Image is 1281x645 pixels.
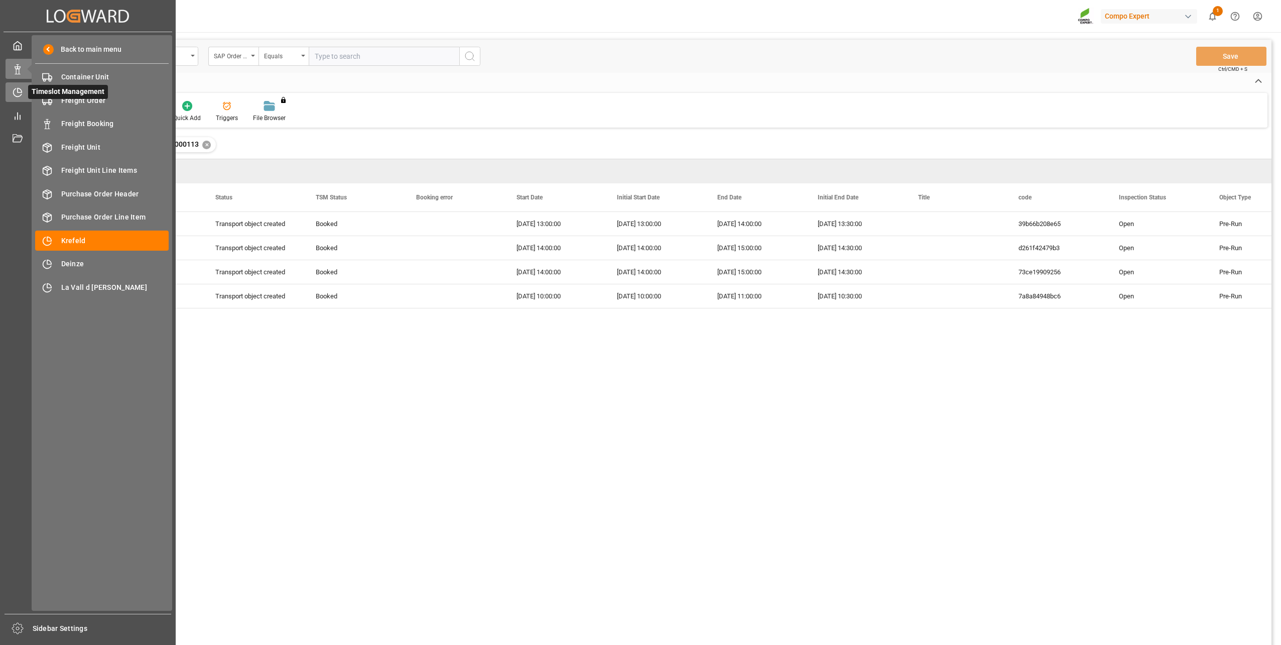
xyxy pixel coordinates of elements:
[214,49,248,61] div: SAP Order Number
[61,259,169,269] span: Deinze
[309,47,459,66] input: Type to search
[61,282,169,293] span: La Vall d [PERSON_NAME]
[35,67,169,87] a: Container Unit
[215,212,292,236] div: Transport object created
[504,260,605,284] div: [DATE] 14:00:00
[159,140,199,148] span: 2000000113
[202,141,211,149] div: ✕
[33,623,172,634] span: Sidebar Settings
[215,285,292,308] div: Transport object created
[806,284,906,308] div: [DATE] 10:30:00
[617,194,660,201] span: Initial Start Date
[316,237,392,260] div: Booked
[1006,260,1107,284] div: 73ce19909256
[6,82,170,102] a: Timeslot ManagementTimeslot Management
[35,254,169,274] a: Deinze
[35,184,169,203] a: Purchase Order Header
[208,47,259,66] button: open menu
[61,72,169,82] span: Container Unit
[459,47,480,66] button: search button
[1213,6,1223,16] span: 1
[416,194,453,201] span: Booking error
[806,212,906,236] div: [DATE] 13:30:00
[316,212,392,236] div: Booked
[173,114,201,123] div: Quick Add
[818,194,858,201] span: Initial End Date
[264,49,298,61] div: Equals
[61,119,169,129] span: Freight Booking
[316,285,392,308] div: Booked
[61,212,169,223] span: Purchase Order Line Item
[705,284,806,308] div: [DATE] 11:00:00
[54,44,121,55] span: Back to main menu
[61,189,169,199] span: Purchase Order Header
[1006,236,1107,260] div: d261f42479b3
[705,260,806,284] div: [DATE] 15:00:00
[61,236,169,246] span: Krefeld
[259,47,309,66] button: open menu
[1006,212,1107,236] div: 39b66b208e65
[6,129,170,149] a: Document Management
[1119,285,1195,308] div: Open
[1119,237,1195,260] div: Open
[1006,284,1107,308] div: 7a8a84948bc6
[61,95,169,106] span: Freight Order
[1119,261,1195,284] div: Open
[504,284,605,308] div: [DATE] 10:00:00
[705,212,806,236] div: [DATE] 14:00:00
[35,114,169,134] a: Freight Booking
[705,236,806,260] div: [DATE] 15:00:00
[1101,9,1197,24] div: Compo Expert
[6,36,170,55] a: My Cockpit
[35,137,169,157] a: Freight Unit
[806,260,906,284] div: [DATE] 14:30:00
[918,194,930,201] span: Title
[35,277,169,297] a: La Vall d [PERSON_NAME]
[35,161,169,180] a: Freight Unit Line Items
[61,165,169,176] span: Freight Unit Line Items
[717,194,741,201] span: End Date
[1119,212,1195,236] div: Open
[1218,65,1247,73] span: Ctrl/CMD + S
[1196,47,1266,66] button: Save
[316,194,347,201] span: TSM Status
[1018,194,1032,201] span: code
[605,212,705,236] div: [DATE] 13:00:00
[1101,7,1201,26] button: Compo Expert
[504,236,605,260] div: [DATE] 14:00:00
[605,284,705,308] div: [DATE] 10:00:00
[517,194,543,201] span: Start Date
[28,85,108,99] span: Timeslot Management
[1224,5,1246,28] button: Help Center
[61,142,169,153] span: Freight Unit
[605,236,705,260] div: [DATE] 14:00:00
[215,194,232,201] span: Status
[1219,194,1251,201] span: Object Type
[504,212,605,236] div: [DATE] 13:00:00
[215,237,292,260] div: Transport object created
[35,207,169,227] a: Purchase Order Line Item
[1201,5,1224,28] button: show 1 new notifications
[35,231,169,250] a: Krefeld
[1078,8,1094,25] img: Screenshot%202023-09-29%20at%2010.02.21.png_1712312052.png
[35,90,169,110] a: Freight Order
[806,236,906,260] div: [DATE] 14:30:00
[1119,194,1166,201] span: Inspection Status
[605,260,705,284] div: [DATE] 14:00:00
[215,261,292,284] div: Transport object created
[216,114,238,123] div: Triggers
[316,261,392,284] div: Booked
[6,105,170,125] a: My Reports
